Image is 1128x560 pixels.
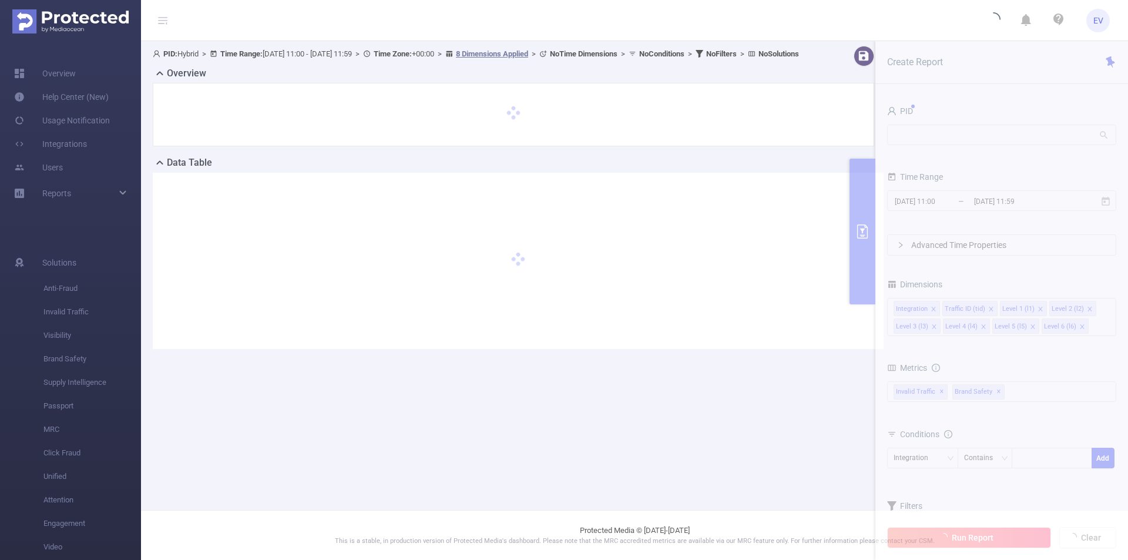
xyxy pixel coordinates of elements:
[737,49,748,58] span: >
[199,49,210,58] span: >
[758,49,799,58] b: No Solutions
[14,156,63,179] a: Users
[434,49,445,58] span: >
[986,12,1001,29] i: icon: loading
[153,49,799,58] span: Hybrid [DATE] 11:00 - [DATE] 11:59 +00:00
[14,109,110,132] a: Usage Notification
[170,536,1099,546] p: This is a stable, in production version of Protected Media's dashboard. Please note that the MRC ...
[167,156,212,170] h2: Data Table
[43,324,141,347] span: Visibility
[374,49,412,58] b: Time Zone:
[42,251,76,274] span: Solutions
[43,300,141,324] span: Invalid Traffic
[43,465,141,488] span: Unified
[352,49,363,58] span: >
[617,49,629,58] span: >
[43,488,141,512] span: Attention
[639,49,684,58] b: No Conditions
[14,85,109,109] a: Help Center (New)
[220,49,263,58] b: Time Range:
[43,418,141,441] span: MRC
[550,49,617,58] b: No Time Dimensions
[42,182,71,205] a: Reports
[163,49,177,58] b: PID:
[14,132,87,156] a: Integrations
[43,535,141,559] span: Video
[141,510,1128,560] footer: Protected Media © [DATE]-[DATE]
[684,49,696,58] span: >
[167,66,206,81] h2: Overview
[43,441,141,465] span: Click Fraud
[14,62,76,85] a: Overview
[1093,9,1103,32] span: EV
[43,347,141,371] span: Brand Safety
[43,371,141,394] span: Supply Intelligence
[12,9,129,33] img: Protected Media
[43,277,141,300] span: Anti-Fraud
[43,394,141,418] span: Passport
[42,189,71,198] span: Reports
[153,50,163,58] i: icon: user
[456,49,528,58] u: 8 Dimensions Applied
[43,512,141,535] span: Engagement
[528,49,539,58] span: >
[706,49,737,58] b: No Filters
